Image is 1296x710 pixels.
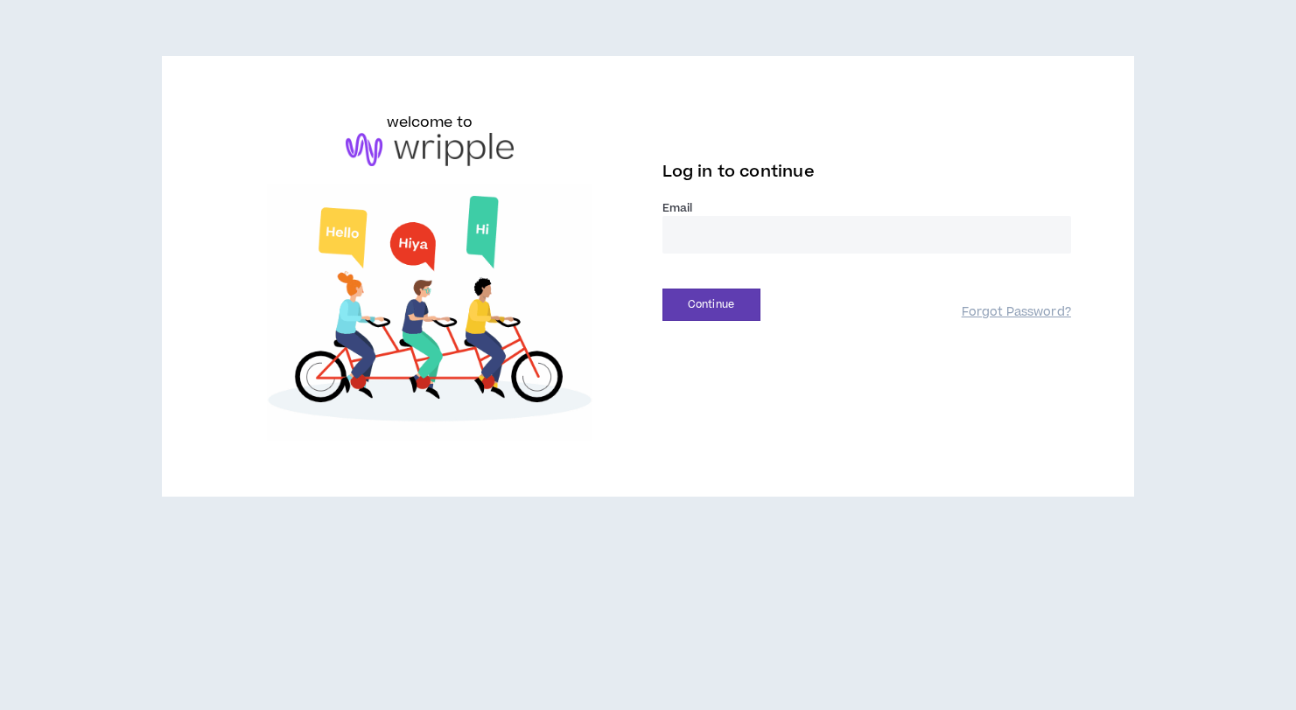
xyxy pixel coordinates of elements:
[662,161,815,183] span: Log in to continue
[387,112,473,133] h6: welcome to
[225,184,634,441] img: Welcome to Wripple
[962,304,1071,321] a: Forgot Password?
[346,133,514,166] img: logo-brand.png
[662,289,760,321] button: Continue
[662,200,1071,216] label: Email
